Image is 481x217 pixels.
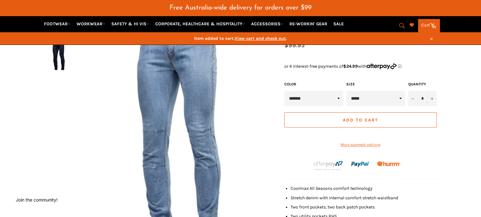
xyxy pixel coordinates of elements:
[331,18,346,29] a: SALE
[45,37,74,72] img: Workin Gear - KING GEE K13006 Urban Slim Coolmax Denim Jeans
[427,91,437,106] button: Increase item quantity by one
[235,36,286,41] span: View cart and check out
[109,18,152,29] a: SAFETY & HI VIS
[346,82,405,87] label: Size
[284,142,437,147] a: More payment options
[291,204,440,210] li: Two front pockets, two back patch pockets
[41,18,73,29] a: FOOTWEAR
[16,197,58,202] button: Join the community!
[287,18,330,29] a: RE-WORKIN' GEAR
[153,18,248,29] a: CORPORATE, HEALTHCARE & HOSPITALITY
[343,117,378,123] span: Add to Cart
[418,19,440,32] a: Cart
[41,35,440,41] span: Item added to cart. .
[74,18,108,29] a: WORKWEAR
[249,18,286,29] a: ACCESSORIES
[41,32,440,45] a: Item added to cart.View cart and check out.
[284,82,343,87] label: Color
[313,160,344,171] img: Afterpay-Logo-on-dark-bg_large.png
[291,195,440,201] li: Stretch denim with internal comfort stretch waistband
[170,4,311,11] span: Free Australia-wide delivery for orders over $99
[291,185,440,191] li: Coolmax All Seasons comfort technology
[284,41,305,49] span: $99.95
[408,82,437,87] label: Quantity
[284,112,437,127] button: Add to Cart
[351,155,370,174] img: paypal.png
[377,161,400,166] img: Humm_core_logo_RGB-01_300x60px_small_195d8312-4386-4de7-b182-0ef9b6303a37.png
[408,91,418,106] button: Reduce item quantity by one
